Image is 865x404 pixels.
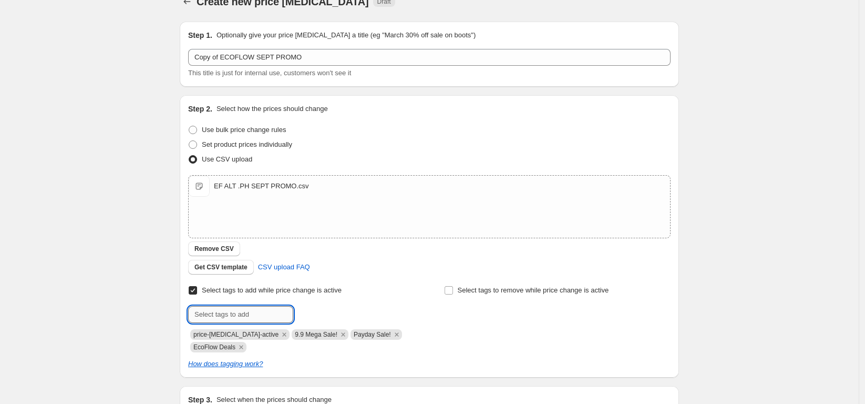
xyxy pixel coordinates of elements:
span: EcoFlow Deals [193,344,235,351]
button: Remove price-change-job-active [280,330,289,339]
p: Select how the prices should change [217,104,328,114]
button: Remove Payday Sale! [392,330,401,339]
span: Set product prices individually [202,140,292,148]
span: Payday Sale! [354,331,391,338]
button: Remove 9.9 Mega Sale! [338,330,348,339]
h2: Step 2. [188,104,212,114]
span: Use bulk price change rules [202,126,286,134]
p: Optionally give your price [MEDICAL_DATA] a title (eg "March 30% off sale on boots") [217,30,476,41]
span: CSV upload FAQ [258,262,310,272]
h2: Step 1. [188,30,212,41]
button: Get CSV template [188,260,254,275]
span: Get CSV template [194,263,248,271]
input: Select tags to add [188,306,293,323]
span: This title is just for internal use, customers won't see it [188,69,351,77]
span: Remove CSV [194,245,234,253]
span: 9.9 Mega Sale! [295,331,337,338]
input: 30% off holiday sale [188,49,671,66]
button: Remove EcoFlow Deals [236,342,246,352]
div: EF ALT .PH SEPT PROMO.csv [214,181,309,191]
a: CSV upload FAQ [252,259,316,276]
span: Select tags to add while price change is active [202,286,342,294]
a: How does tagging work? [188,360,263,368]
span: Use CSV upload [202,155,252,163]
span: price-change-job-active [193,331,279,338]
button: Remove CSV [188,241,240,256]
span: Select tags to remove while price change is active [458,286,609,294]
